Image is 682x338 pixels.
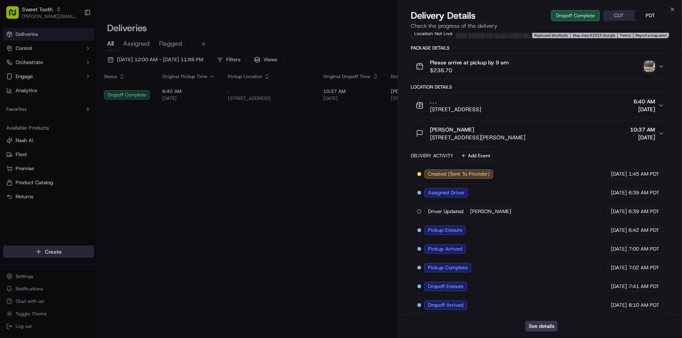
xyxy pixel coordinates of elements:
img: 1736555255976-a54dd68f-1ca7-489b-9aae-adbdc363a1c4 [8,75,22,89]
img: Nash [8,8,23,23]
span: [DATE] [611,283,627,290]
span: 6:39 AM PDT [628,208,659,215]
span: [STREET_ADDRESS][PERSON_NAME] [430,133,525,141]
span: 6:39 AM PDT [628,189,659,196]
span: [PERSON_NAME] [470,208,511,215]
span: [DATE] [611,171,627,178]
button: Keyboard shortcuts [534,33,568,38]
img: photo_proof_of_delivery image [644,61,655,72]
button: Please arrive at pickup by 9 am$238.70photo_proof_of_delivery image [411,54,669,79]
button: Add Event [458,151,493,160]
input: Got a question? Start typing here... [20,50,141,59]
span: 6:42 AM PDT [628,227,659,234]
span: 7:41 AM PDT [628,283,659,290]
span: [DATE] [634,105,655,113]
span: Knowledge Base [16,174,60,182]
span: Pylon [78,194,95,199]
div: Location Not Live [411,28,456,38]
img: 1736555255976-a54dd68f-1ca7-489b-9aae-adbdc363a1c4 [16,142,22,149]
span: [DATE] [69,121,85,127]
span: 10:37 AM [630,126,655,133]
div: 📗 [8,175,14,181]
a: Terms (opens in new tab) [620,33,631,37]
span: [DATE] [611,208,627,215]
div: Delivery Activity [411,153,453,159]
span: • [59,142,61,148]
p: Check the progress of the delivery [411,22,669,30]
a: Report a map error [635,33,667,37]
span: 6:40 AM [634,98,655,105]
span: Please arrive at pickup by 9 am [430,59,509,66]
div: We're available if you need us! [35,82,107,89]
a: 📗Knowledge Base [5,171,63,185]
span: 8:10 AM PDT [628,302,659,309]
span: Dropoff Arrived [428,302,464,309]
span: • [65,121,68,127]
span: Pickup Complete [428,264,468,271]
span: 7:00 AM PDT [628,245,659,253]
button: . . .[STREET_ADDRESS]6:40 AM[DATE] [411,93,669,118]
span: Pickup Enroute [428,227,462,234]
span: $238.70 [430,66,509,74]
span: Pickup Arrived [428,245,462,253]
span: Regen Pajulas [24,142,57,148]
span: [DATE] [63,142,79,148]
a: Powered byPylon [55,193,95,199]
span: [DATE] [611,189,627,196]
div: Start new chat [35,75,128,82]
span: [DATE] [611,245,627,253]
img: Bea Lacdao [8,114,20,126]
span: [STREET_ADDRESS] [430,105,481,113]
button: CDT [603,11,635,21]
span: [PERSON_NAME] [24,121,63,127]
span: Map data ©2025 Google [573,33,615,37]
span: [DATE] [611,227,627,234]
button: Start new chat [133,77,142,86]
button: [PERSON_NAME][STREET_ADDRESS][PERSON_NAME]10:37 AM[DATE] [411,121,669,146]
span: Dropoff Enroute [428,283,464,290]
span: [PERSON_NAME] [430,126,474,133]
img: 1753817452368-0c19585d-7be3-40d9-9a41-2dc781b3d1eb [16,75,30,89]
img: Regen Pajulas [8,135,20,147]
div: Past conversations [8,101,52,108]
span: 1:45 AM PDT [628,171,659,178]
img: 1736555255976-a54dd68f-1ca7-489b-9aae-adbdc363a1c4 [16,121,22,128]
button: PDT [635,11,666,21]
span: 7:02 AM PDT [628,264,659,271]
div: Location Details [411,84,669,90]
span: Assigned Driver [428,189,465,196]
div: Package Details [411,45,669,51]
span: API Documentation [74,174,125,182]
div: 💻 [66,175,72,181]
button: See all [121,100,142,109]
button: See details [525,321,558,332]
span: [DATE] [611,264,627,271]
span: Driver Updated [428,208,464,215]
span: [DATE] [611,302,627,309]
span: [DATE] [630,133,655,141]
span: Created (Sent To Provider) [428,171,490,178]
p: Welcome 👋 [8,31,142,44]
a: 💻API Documentation [63,171,129,185]
span: . . . [430,98,437,105]
span: Delivery Details [411,9,476,22]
